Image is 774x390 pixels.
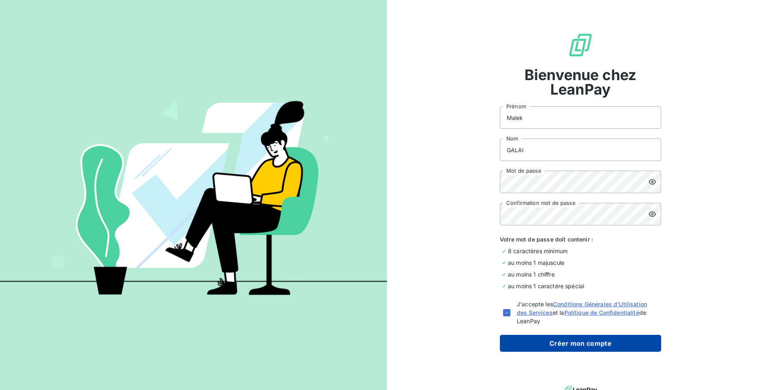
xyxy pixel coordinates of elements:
[500,335,661,352] button: Créer mon compte
[500,106,661,129] input: placeholder
[508,258,564,267] span: au moins 1 majuscule
[508,282,584,290] span: au moins 1 caractère spécial
[508,270,555,279] span: au moins 1 chiffre
[517,301,647,316] a: Conditions Générales d'Utilisation des Services
[568,32,593,58] img: logo sigle
[500,138,661,161] input: placeholder
[508,247,568,255] span: 8 caractères minimum
[517,300,658,325] span: J'accepte les et la de LeanPay
[564,309,639,316] a: Politique de Confidentialité
[500,235,661,243] span: Votre mot de passe doit contenir :
[500,68,661,97] span: Bienvenue chez LeanPay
